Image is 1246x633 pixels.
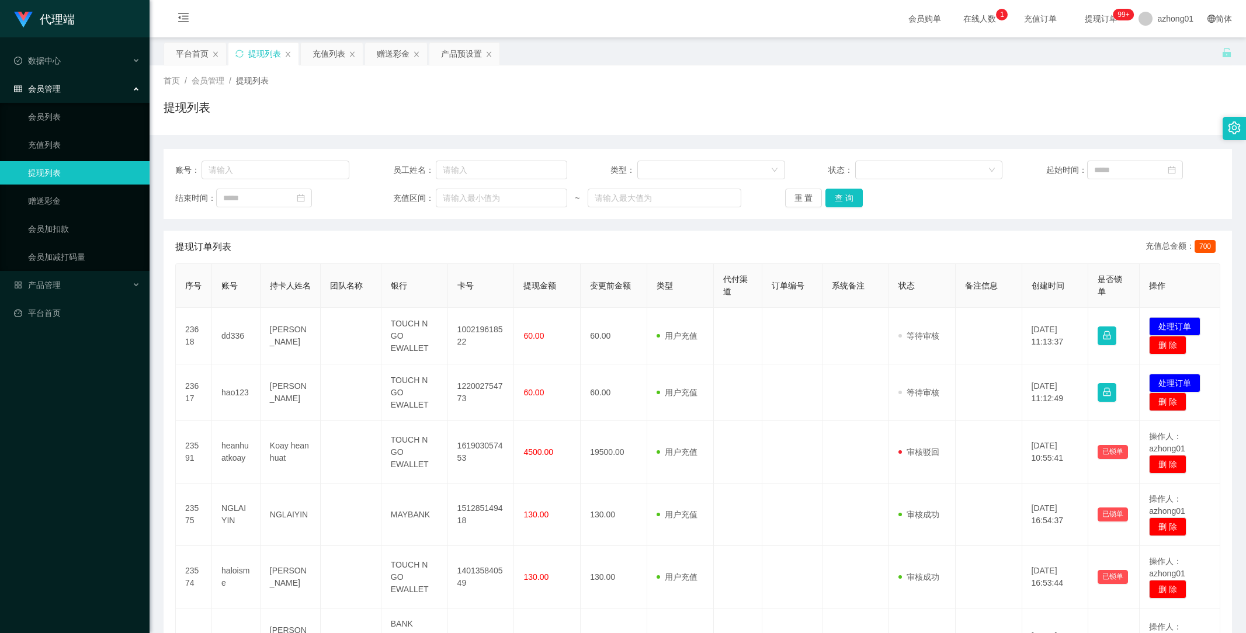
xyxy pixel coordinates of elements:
span: 操作人：azhong01 [1149,432,1185,453]
span: 银行 [391,281,407,290]
span: 团队名称 [330,281,363,290]
td: 23574 [176,546,212,608]
span: 代付渠道 [723,274,748,296]
span: 操作人：azhong01 [1149,494,1185,516]
button: 删 除 [1149,336,1186,354]
td: heanhuatkoay [212,421,261,484]
span: 60.00 [523,331,544,340]
button: 删 除 [1149,455,1186,474]
span: 60.00 [523,388,544,397]
span: ~ [567,192,588,204]
span: 卡号 [457,281,474,290]
td: 23618 [176,308,212,364]
span: 创建时间 [1032,281,1064,290]
h1: 提现列表 [164,99,210,116]
i: 图标: close [485,51,492,58]
span: 在线人数 [957,15,1002,23]
td: hao123 [212,364,261,421]
span: 4500.00 [523,447,553,457]
span: 审核驳回 [898,447,939,457]
span: 状态 [898,281,915,290]
td: [DATE] 11:12:49 [1022,364,1089,421]
button: 已锁单 [1098,507,1128,521]
span: 会员管理 [192,76,224,85]
td: TOUCH N GO EWALLET [381,421,448,484]
i: 图标: down [988,166,995,175]
span: 700 [1195,240,1216,253]
span: 产品管理 [14,280,61,290]
span: 提现金额 [523,281,556,290]
td: Koay hean huat [261,421,321,484]
span: 提现列表 [236,76,269,85]
td: 23575 [176,484,212,546]
i: 图标: calendar [1168,166,1176,174]
i: 图标: down [771,166,778,175]
span: 状态： [828,164,855,176]
span: 类型 [657,281,673,290]
img: logo.9652507e.png [14,12,33,28]
span: / [185,76,187,85]
span: 等待审核 [898,388,939,397]
i: 图标: sync [235,50,244,58]
td: [PERSON_NAME] [261,546,321,608]
td: 23591 [176,421,212,484]
span: 结束时间： [175,192,216,204]
span: 账号： [175,164,202,176]
td: [DATE] 11:13:37 [1022,308,1089,364]
a: 提现列表 [28,161,140,185]
td: dd336 [212,308,261,364]
button: 重 置 [785,189,822,207]
sup: 1 [996,9,1008,20]
td: NGLAIYIN [261,484,321,546]
i: 图标: global [1207,15,1216,23]
p: 1 [1000,9,1004,20]
td: MAYBANK [381,484,448,546]
span: 等待审核 [898,331,939,340]
span: 充值区间： [393,192,436,204]
button: 图标: lock [1098,383,1116,402]
span: 操作人：azhong01 [1149,557,1185,578]
td: 130.00 [581,484,647,546]
td: [DATE] 10:55:41 [1022,421,1089,484]
div: 产品预设置 [441,43,482,65]
span: 首页 [164,76,180,85]
td: TOUCH N GO EWALLET [381,364,448,421]
button: 图标: lock [1098,326,1116,345]
span: 员工姓名： [393,164,436,176]
i: 图标: close [349,51,356,58]
span: 130.00 [523,510,549,519]
td: [PERSON_NAME] [261,308,321,364]
a: 充值列表 [28,133,140,156]
i: 图标: close [212,51,219,58]
span: 订单编号 [772,281,804,290]
span: 数据中心 [14,56,61,65]
span: 用户充值 [657,331,697,340]
td: 122002754773 [448,364,515,421]
span: 持卡人姓名 [270,281,311,290]
button: 删 除 [1149,517,1186,536]
span: 审核成功 [898,572,939,582]
sup: 1202 [1113,9,1134,20]
button: 处理订单 [1149,374,1200,392]
i: 图标: setting [1228,121,1241,134]
a: 会员加减打码量 [28,245,140,269]
div: 赠送彩金 [377,43,409,65]
span: 用户充值 [657,510,697,519]
span: 提现订单 [1079,15,1123,23]
div: 平台首页 [176,43,209,65]
button: 查 询 [825,189,863,207]
span: 是否锁单 [1098,274,1122,296]
td: 23617 [176,364,212,421]
span: 类型： [610,164,637,176]
a: 代理端 [14,14,75,23]
h1: 代理端 [40,1,75,38]
i: 图标: menu-fold [164,1,203,38]
a: 赠送彩金 [28,189,140,213]
td: NGLAIYIN [212,484,261,546]
span: 系统备注 [832,281,865,290]
i: 图标: table [14,85,22,93]
a: 会员列表 [28,105,140,128]
i: 图标: calendar [297,194,305,202]
input: 请输入 [436,161,567,179]
span: 提现订单列表 [175,240,231,254]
